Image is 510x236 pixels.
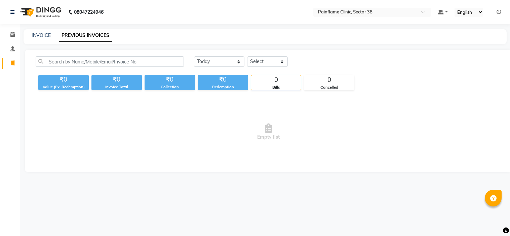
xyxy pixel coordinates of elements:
a: INVOICE [32,32,51,38]
div: Collection [145,84,195,90]
img: logo [17,3,63,21]
b: 08047224946 [74,3,104,21]
span: Empty list [36,98,501,166]
div: Invoice Total [91,84,142,90]
div: Value (Ex. Redemption) [38,84,89,90]
div: ₹0 [145,75,195,84]
input: Search by Name/Mobile/Email/Invoice No [36,56,184,67]
div: Redemption [198,84,248,90]
div: Cancelled [304,85,354,90]
div: ₹0 [198,75,248,84]
div: ₹0 [91,75,142,84]
a: PREVIOUS INVOICES [59,30,112,42]
div: 0 [251,75,301,85]
div: ₹0 [38,75,89,84]
div: Bills [251,85,301,90]
div: 0 [304,75,354,85]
